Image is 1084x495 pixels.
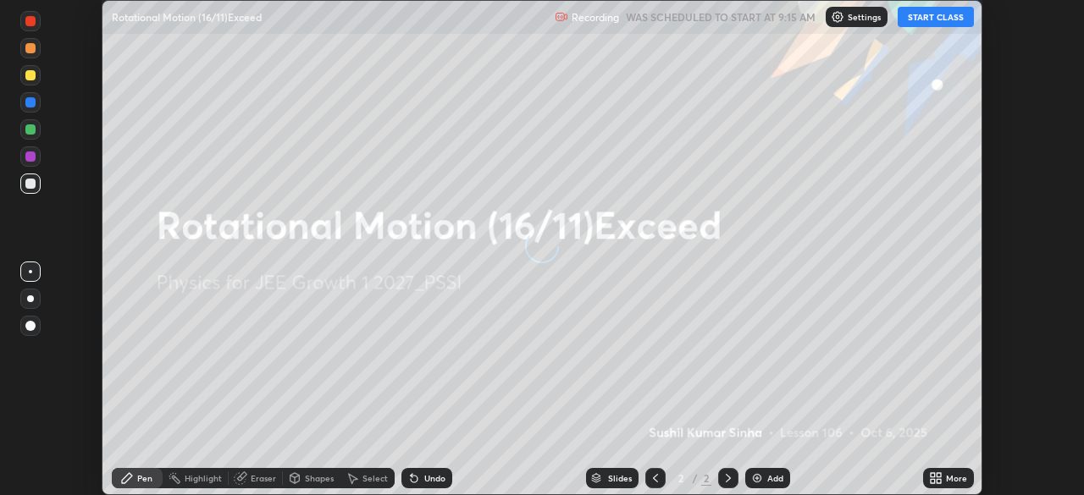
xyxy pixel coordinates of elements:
p: Rotational Motion (16/11)Exceed [112,10,262,24]
div: 2 [701,470,711,486]
div: Pen [137,474,152,482]
div: Add [767,474,783,482]
div: Shapes [305,474,334,482]
div: More [946,474,967,482]
h5: WAS SCHEDULED TO START AT 9:15 AM [626,9,816,25]
div: 2 [672,473,689,483]
div: Slides [608,474,632,482]
p: Recording [572,11,619,24]
img: add-slide-button [750,471,764,485]
img: recording.375f2c34.svg [555,10,568,24]
div: Undo [424,474,445,482]
img: class-settings-icons [831,10,844,24]
div: Highlight [185,474,222,482]
div: Eraser [251,474,276,482]
div: Select [362,474,388,482]
div: / [693,473,698,483]
button: START CLASS [898,7,974,27]
p: Settings [848,13,881,21]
